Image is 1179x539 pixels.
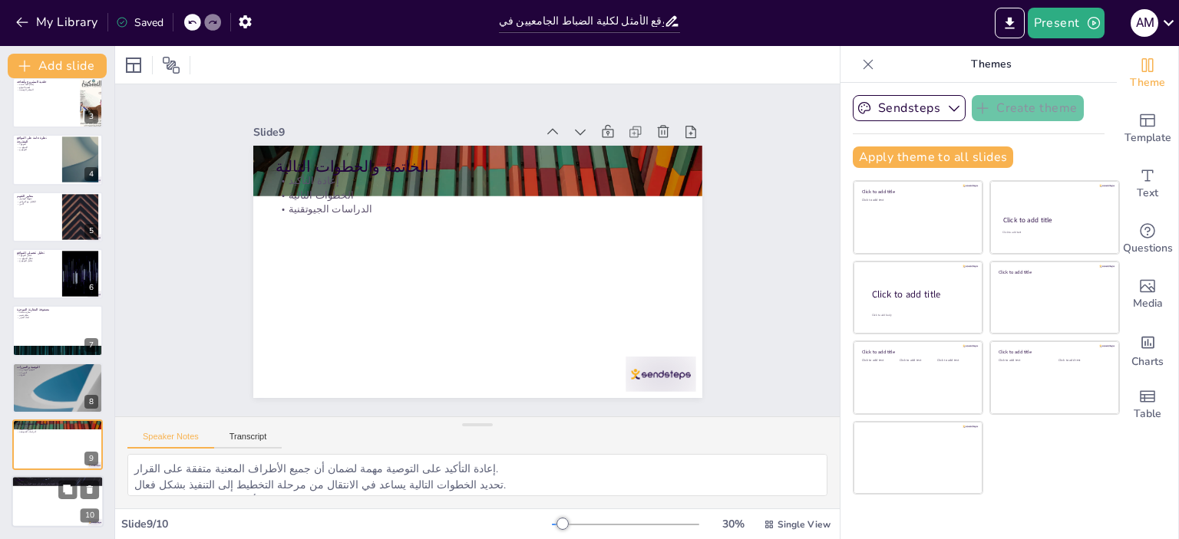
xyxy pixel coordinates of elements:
button: Create theme [972,95,1084,121]
div: 5 [12,192,103,242]
div: 6 [84,281,98,294]
button: Delete Slide [81,481,99,499]
span: Template [1125,130,1171,146]
p: الأمن [17,202,58,205]
p: خلفية المشروع وأهدافه [17,80,76,84]
div: Slide 9 / 10 [121,517,552,531]
span: Media [1133,295,1163,312]
p: الخطوات التالية [276,188,679,202]
button: Sendsteps [853,95,966,121]
button: Add slide [8,54,107,78]
div: Click to add text [862,199,972,202]
span: Text [1137,185,1158,202]
input: Insert title [499,10,664,32]
p: تحليل الموقع أ [17,254,58,257]
p: اتخاذ القرار [17,317,98,320]
div: Click to add title [862,349,972,355]
p: شكرًا لاهتمامكم ونتطلع إلى تنفيذ المشروع بنجاح. [16,482,99,485]
div: 6 [12,248,103,299]
div: Saved [116,15,163,30]
div: 9 [12,419,103,470]
div: Click to add title [872,288,970,301]
button: Present [1028,8,1105,38]
button: Duplicate Slide [58,481,77,499]
div: 7 [84,338,98,352]
span: Single View [778,518,831,531]
p: تحليل الموقع ج [17,260,58,263]
div: Get real-time input from your audience [1117,212,1178,267]
div: 10 [81,509,99,523]
p: Themes [880,46,1101,83]
p: إنشاء كلية جديدة [17,83,76,86]
button: Speaker Notes [127,432,214,449]
p: تحليل تفصيلي للمواقع [17,251,58,255]
div: Click to add title [1003,215,1105,225]
p: الموقع ب [17,146,58,149]
div: Add charts and graphs [1117,322,1178,377]
div: 3 [84,110,98,123]
div: 3 [12,77,103,128]
p: إعادة التأكيد [17,425,98,428]
div: 30 % [715,517,751,531]
p: الدراسات الجيوتقنية [276,202,679,215]
button: Transcript [214,432,282,449]
span: Questions [1123,240,1173,257]
button: A M [1131,8,1158,38]
div: 5 [84,224,98,238]
div: Click to add text [937,359,972,363]
p: تحليل الموقع ب [17,257,58,260]
div: Click to add text [900,359,934,363]
p: المبررات [17,371,98,374]
p: المعايير الرئيسية [17,89,76,92]
div: Click to add title [999,349,1108,355]
div: Click to add title [999,268,1108,274]
button: Export to PowerPoint [995,8,1025,38]
div: Click to add text [862,359,897,363]
p: الخطوات التالية [17,428,98,431]
div: Click to add title [862,189,972,195]
div: Change the overall theme [1117,46,1178,101]
div: Click to add text [1058,359,1107,363]
button: My Library [12,10,104,35]
p: الموقع الموصى به [17,368,98,371]
span: Table [1134,406,1161,422]
div: 8 [84,395,98,409]
p: معايير التقييم [17,193,58,198]
div: Add images, graphics, shapes or video [1117,267,1178,322]
div: Click to add body [872,314,969,317]
p: التوصية والمبررات [17,364,98,369]
div: A M [1131,9,1158,37]
div: 10 [12,476,104,528]
div: Click to add text [999,359,1047,363]
span: Position [162,56,180,74]
p: الدراسات الجيوتقنية [17,431,98,434]
p: الموقع أ [17,143,58,146]
span: Theme [1130,74,1165,91]
div: 4 [84,167,98,181]
p: الخاتمة والخطوات التالية [17,422,98,426]
div: 8 [12,363,103,413]
p: الموقع ج [17,149,58,152]
div: 4 [12,134,103,185]
button: Apply theme to all slides [853,146,1013,168]
p: الشكر [16,478,99,483]
div: Layout [121,53,146,77]
div: Add text boxes [1117,156,1178,212]
span: Charts [1131,353,1164,370]
p: سهولة الوصول [17,197,58,200]
p: الخاتمة والخطوات التالية [276,156,679,177]
p: أهمية الموقع [17,86,76,89]
p: التكامل مع المرافق [17,200,58,203]
p: مقارنة شاملة [17,311,98,314]
div: Click to add text [1002,231,1105,235]
p: مصفوفة المقارنة الموجزة [17,307,98,312]
p: نظام تقييم [17,314,98,317]
div: Slide 9 [253,125,537,140]
p: الفوائد [17,373,98,376]
div: Add ready made slides [1117,101,1178,156]
div: 9 [84,452,98,465]
p: نظرة عامة على المواقع المقترحة [17,136,58,144]
div: Add a table [1117,377,1178,432]
p: إعادة التأكيد [276,174,679,188]
div: 7 [12,305,103,356]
